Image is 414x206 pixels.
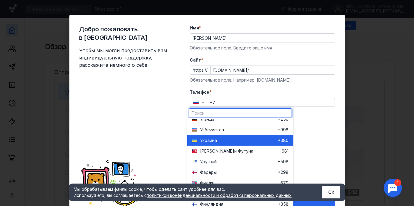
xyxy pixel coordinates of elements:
span: Имя [190,25,199,31]
span: анда [204,116,215,122]
span: Уг [200,116,204,122]
span: Узбекистан [200,127,224,133]
button: Уругвай+598 [187,156,293,167]
span: +679 [278,180,289,186]
button: Узбекистан+998 [187,124,293,135]
button: [PERSON_NAME]и Футуна+681 [187,146,293,156]
span: +998 [278,127,289,133]
div: 1 [14,4,21,10]
a: политикой конфиденциальности и обработки персональных данных [147,193,292,198]
span: и Футуна [234,148,253,154]
span: Чтобы мы могли предоставить вам индивидуальную поддержку, расскажите немного о себе [79,47,170,69]
span: [PERSON_NAME] [200,148,234,154]
span: Добро пожаловать в [GEOGRAPHIC_DATA] [79,25,170,42]
button: Уганда+256 [187,114,293,124]
span: +256 [278,116,289,122]
input: Поиск [189,109,292,117]
span: +380 [278,137,289,144]
button: ОК [322,186,340,198]
span: ина [210,137,217,144]
span: +598 [278,159,289,165]
div: Обязательное поле. Например: [DOMAIN_NAME] [190,77,335,83]
span: +681 [279,148,289,154]
span: Фиджи [200,180,215,186]
button: Фареры+298 [187,167,293,177]
div: Мы обрабатываем файлы cookie, чтобы сделать сайт удобнее для вас. Используя его, вы соглашаетесь c [74,186,307,198]
div: Обязательное поле. Введите ваше имя [190,45,335,51]
button: Украина+380 [187,135,293,146]
span: Cайт [190,57,201,63]
span: вай [209,159,217,165]
span: реры [206,169,217,175]
span: Телефон [190,89,209,95]
span: Фа [200,169,206,175]
button: Фиджи+679 [187,177,293,188]
span: Уруг [200,159,209,165]
span: +298 [278,169,289,175]
span: Укра [200,137,210,144]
